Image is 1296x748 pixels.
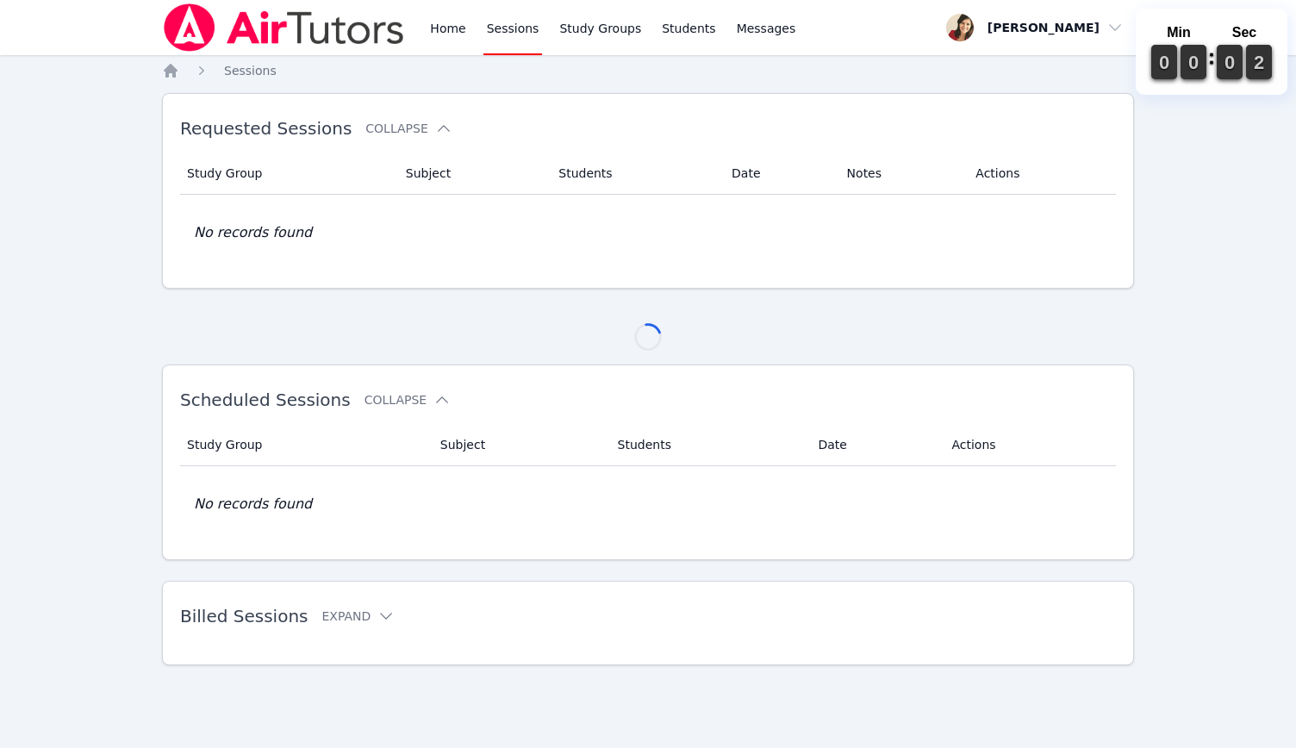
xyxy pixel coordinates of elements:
[837,153,966,195] th: Notes
[180,466,1116,542] td: No records found
[224,62,277,79] a: Sessions
[224,64,277,78] span: Sessions
[180,390,351,410] span: Scheduled Sessions
[180,195,1116,271] td: No records found
[180,606,308,626] span: Billed Sessions
[737,20,796,37] span: Messages
[430,424,607,466] th: Subject
[180,424,430,466] th: Study Group
[364,391,451,408] button: Collapse
[321,608,395,625] button: Expand
[162,62,1134,79] nav: Breadcrumb
[965,153,1116,195] th: Actions
[721,153,837,195] th: Date
[180,118,352,139] span: Requested Sessions
[396,153,548,195] th: Subject
[941,424,1116,466] th: Actions
[180,153,396,195] th: Study Group
[808,424,942,466] th: Date
[365,120,452,137] button: Collapse
[162,3,406,52] img: Air Tutors
[607,424,808,466] th: Students
[548,153,721,195] th: Students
